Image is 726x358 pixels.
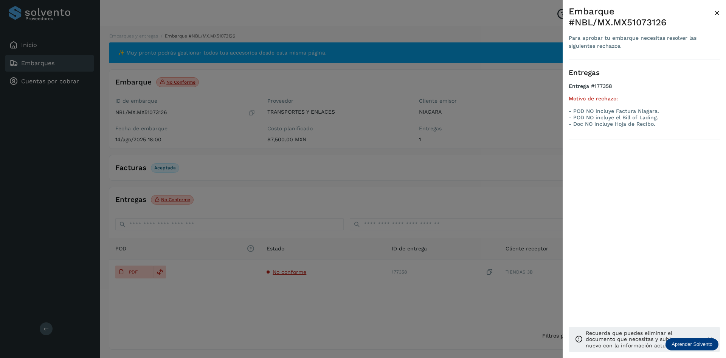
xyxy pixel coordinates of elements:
[569,83,720,95] h4: Entrega #177358
[569,6,714,28] div: Embarque #NBL/MX.MX51073126
[569,34,714,50] div: Para aprobar tu embarque necesitas resolver las siguientes rechazos.
[665,338,718,350] div: Aprender Solvento
[586,330,700,349] p: Recuerda que puedes eliminar el documento que necesitas y subir uno nuevo con la información actu...
[569,108,720,127] p: - POD NO incluye Factura Niagara. - POD NO incluye el Bill of Lading. - Doc NO incluye Hoja de Re...
[714,8,720,18] span: ×
[672,341,712,347] p: Aprender Solvento
[569,69,720,77] h3: Entregas
[569,95,720,102] h5: Motivo de rechazo:
[714,6,720,20] button: Close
